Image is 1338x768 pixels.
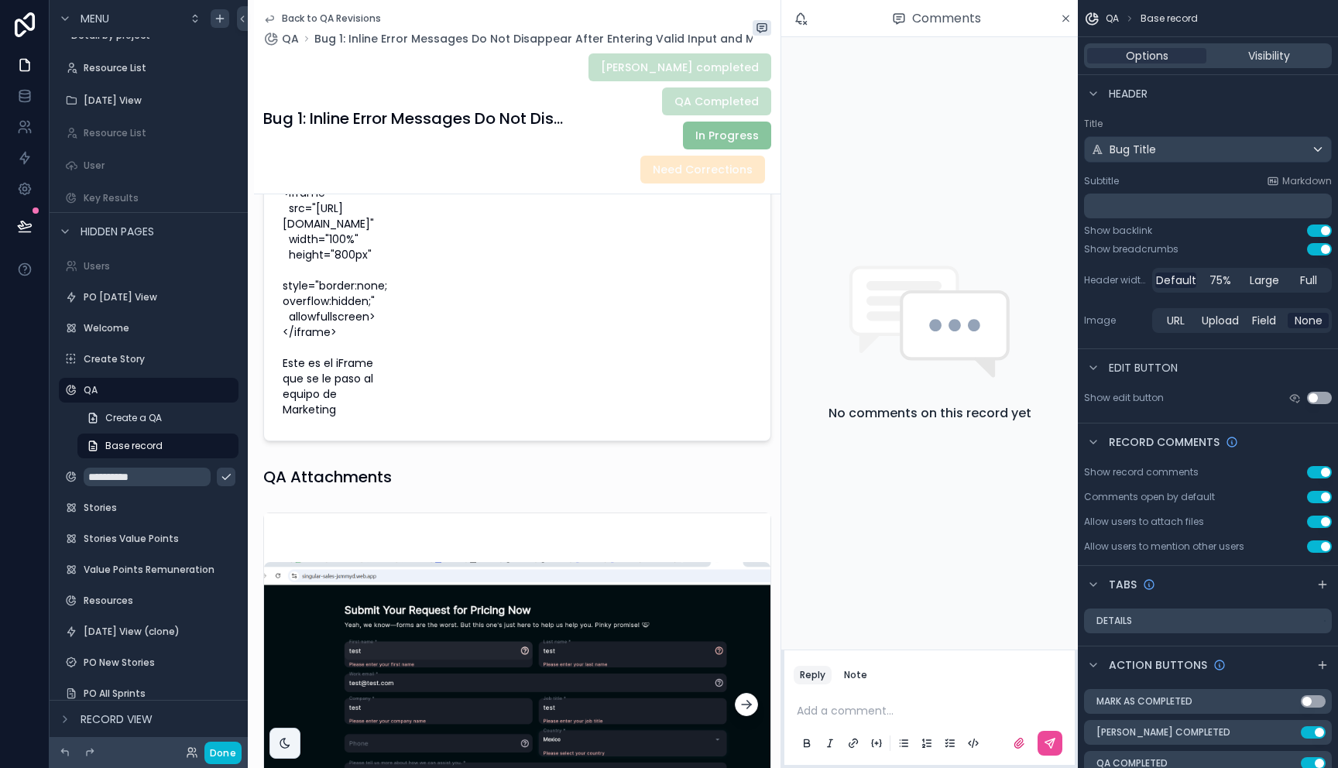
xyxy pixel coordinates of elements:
a: Base record [77,434,238,458]
span: Options [1126,48,1168,63]
label: Show edit button [1084,392,1164,404]
button: Bug Title [1084,136,1332,163]
label: PO [DATE] View [84,291,235,303]
button: Note [838,666,873,684]
a: Key Results [59,186,238,211]
a: Welcome [59,316,238,341]
span: Hidden pages [81,224,154,239]
span: Visibility [1248,48,1290,63]
button: Reply [794,666,832,684]
a: [DATE] View [59,88,238,113]
span: Base record [1141,12,1198,25]
label: PO All Sprints [84,687,235,700]
a: QA [263,31,299,46]
span: Create a QA [105,412,162,424]
label: User [84,159,235,172]
div: Allow users to mention other users [1084,540,1244,553]
label: Stories Value Points [84,533,235,545]
span: Record comments [1109,434,1220,450]
label: Resources [84,595,235,607]
a: User [59,153,238,178]
label: Users [84,260,235,273]
a: Users [59,254,238,279]
label: Title [1084,118,1332,130]
a: [DATE] View (clone) [59,619,238,644]
a: QA [59,378,238,403]
span: Edit button [1109,360,1178,375]
a: Value Points Remuneration [59,557,238,582]
span: Tabs [1109,577,1137,592]
span: Field [1252,313,1276,328]
span: Record view [81,711,153,727]
a: Create a QA [77,406,238,430]
a: Create Story [59,347,238,372]
div: Comments open by default [1084,491,1215,503]
div: scrollable content [1084,194,1332,218]
label: Details [1096,615,1132,627]
span: Base record [105,440,163,452]
a: Bug 1: Inline Error Messages Do Not Disappear After Entering Valid Input and Missing Input Length... [314,31,765,46]
div: Show record comments [1084,466,1199,478]
a: PO All Sprints [59,681,238,706]
a: PO New Stories [59,650,238,675]
button: Done [204,742,242,764]
span: Full [1300,273,1317,288]
label: Mark As Completed [1096,695,1192,708]
span: QA [1106,12,1119,25]
span: Upload [1202,313,1239,328]
div: Note [844,669,867,681]
span: Comments [912,9,981,28]
span: Default [1156,273,1196,288]
label: Create Story [84,353,235,365]
label: Stories [84,502,235,514]
a: Resource List [59,121,238,146]
label: Subtitle [1084,175,1119,187]
label: [PERSON_NAME] completed [1096,726,1230,739]
label: Resource List [84,62,235,74]
span: Header [1109,86,1148,101]
span: 75% [1209,273,1231,288]
a: Resources [59,588,238,613]
a: Stories [59,495,238,520]
label: PO New Stories [84,657,235,669]
a: Stories Value Points [59,526,238,551]
h2: No comments on this record yet [829,404,1031,423]
label: Image [1084,314,1146,327]
div: Allow users to attach files [1084,516,1204,528]
span: QA [282,31,299,46]
label: Header width [1084,274,1146,286]
h1: Bug 1: Inline Error Messages Do Not Disappear After Entering Valid Input and Missing Input Length... [263,108,566,129]
label: Key Results [84,192,235,204]
label: Resource List [84,127,235,139]
div: Show backlink [1084,225,1152,237]
label: [DATE] View [84,94,235,107]
span: Bug Title [1110,142,1156,157]
span: Menu [81,11,109,26]
label: QA [84,384,229,396]
a: Back to QA Revisions [263,12,381,25]
span: Large [1250,273,1279,288]
span: Back to QA Revisions [282,12,381,25]
span: Action buttons [1109,657,1207,673]
a: PO [DATE] View [59,285,238,310]
span: URL [1167,313,1185,328]
label: [DATE] View (clone) [84,626,235,638]
a: Markdown [1267,175,1332,187]
label: Value Points Remuneration [84,564,235,576]
label: Welcome [84,322,235,334]
span: None [1295,313,1323,328]
span: Markdown [1282,175,1332,187]
a: Resource List [59,56,238,81]
div: Show breadcrumbs [1084,243,1178,255]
